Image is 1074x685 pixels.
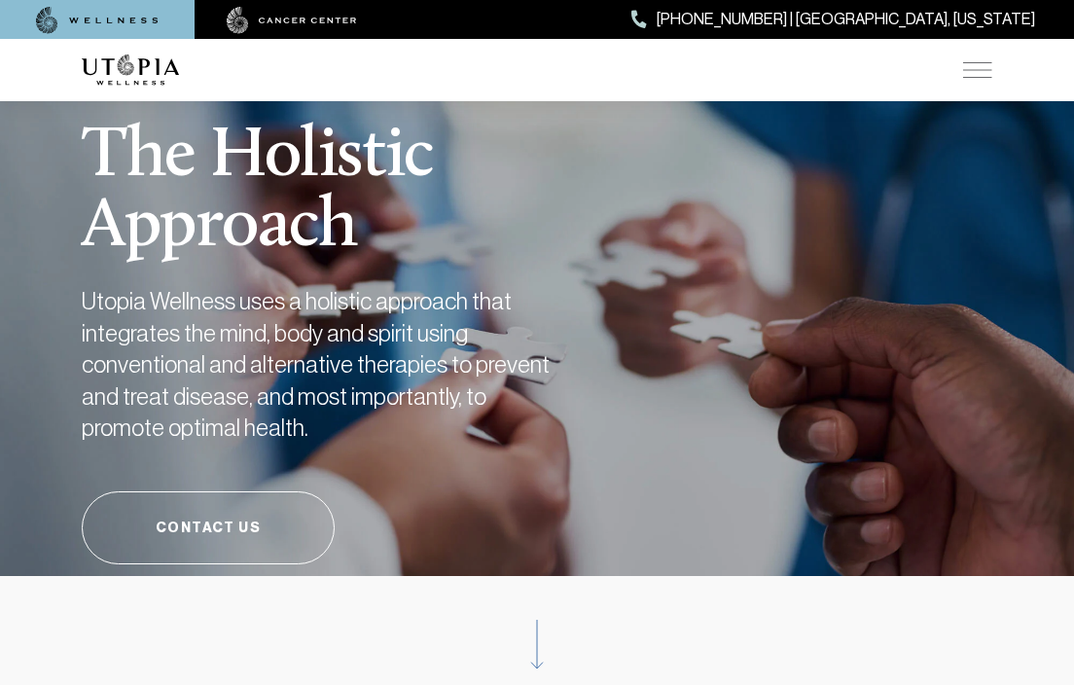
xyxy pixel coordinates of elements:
span: [PHONE_NUMBER] | [GEOGRAPHIC_DATA], [US_STATE] [657,7,1035,32]
img: wellness [36,7,159,34]
h1: The Holistic Approach [82,74,656,263]
a: Contact Us [82,491,335,564]
img: icon-hamburger [963,62,992,78]
a: [PHONE_NUMBER] | [GEOGRAPHIC_DATA], [US_STATE] [631,7,1035,32]
img: logo [82,54,179,86]
img: cancer center [227,7,357,34]
h2: Utopia Wellness uses a holistic approach that integrates the mind, body and spirit using conventi... [82,286,568,445]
